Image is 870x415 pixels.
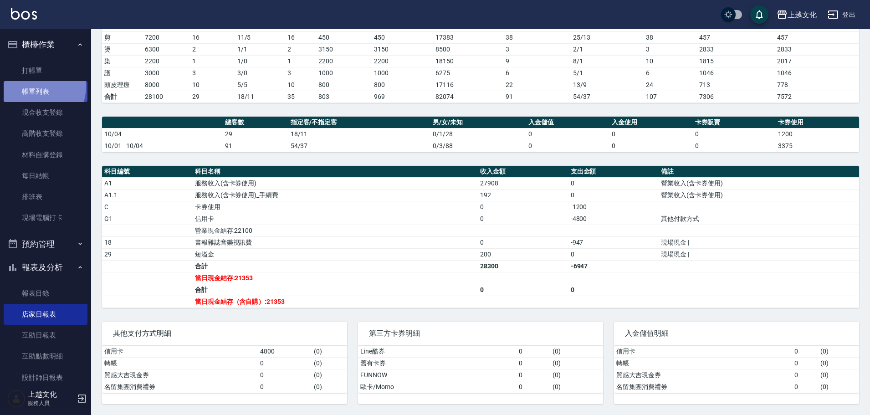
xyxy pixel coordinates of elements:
[503,43,571,55] td: 3
[818,346,859,358] td: ( 0 )
[312,357,347,369] td: ( 0 )
[644,55,697,67] td: 10
[4,367,87,388] a: 設計師日報表
[193,201,478,213] td: 卡券使用
[792,369,819,381] td: 0
[478,248,568,260] td: 200
[433,55,503,67] td: 18150
[102,67,143,79] td: 護
[193,225,478,236] td: 營業現金結存:22100
[568,177,659,189] td: 0
[102,189,193,201] td: A1.1
[223,140,288,152] td: 91
[433,31,503,43] td: 17383
[571,43,644,55] td: 2 / 1
[775,91,859,102] td: 7572
[316,67,372,79] td: 1000
[288,140,431,152] td: 54/37
[4,232,87,256] button: 預約管理
[550,381,603,393] td: ( 0 )
[223,128,288,140] td: 29
[288,117,431,128] th: 指定客/不指定客
[372,43,433,55] td: 3150
[316,55,372,67] td: 2200
[258,346,312,358] td: 4800
[430,117,526,128] th: 男/女/未知
[193,260,478,272] td: 合計
[102,381,258,393] td: 名留集團消費禮券
[571,67,644,79] td: 5 / 1
[818,357,859,369] td: ( 0 )
[143,31,190,43] td: 7200
[190,43,235,55] td: 2
[312,369,347,381] td: ( 0 )
[316,91,372,102] td: 803
[102,55,143,67] td: 染
[571,91,644,102] td: 54/37
[4,81,87,102] a: 帳單列表
[235,91,286,102] td: 18/11
[550,369,603,381] td: ( 0 )
[788,9,817,20] div: 上越文化
[478,201,568,213] td: 0
[609,128,693,140] td: 0
[285,31,316,43] td: 16
[775,79,859,91] td: 778
[609,117,693,128] th: 入金使用
[190,55,235,67] td: 1
[503,79,571,91] td: 22
[517,381,551,393] td: 0
[775,55,859,67] td: 2017
[503,91,571,102] td: 91
[659,213,859,225] td: 其他付款方式
[503,55,571,67] td: 9
[143,43,190,55] td: 6300
[102,177,193,189] td: A1
[358,346,517,358] td: Line酷券
[285,43,316,55] td: 2
[288,128,431,140] td: 18/11
[568,201,659,213] td: -1200
[316,31,372,43] td: 450
[193,177,478,189] td: 服務收入(含卡券使用)
[568,248,659,260] td: 0
[792,381,819,393] td: 0
[503,67,571,79] td: 6
[776,117,859,128] th: 卡券使用
[614,381,792,393] td: 名留集團消費禮券
[193,189,478,201] td: 服務收入(含卡券使用)_手續費
[792,357,819,369] td: 0
[258,381,312,393] td: 0
[517,346,551,358] td: 0
[568,260,659,272] td: -6947
[4,102,87,123] a: 現金收支登錄
[193,248,478,260] td: 短溢金
[659,189,859,201] td: 營業收入(含卡券使用)
[775,31,859,43] td: 457
[312,381,347,393] td: ( 0 )
[550,357,603,369] td: ( 0 )
[697,79,775,91] td: 713
[358,346,603,393] table: a dense table
[4,256,87,279] button: 報表及分析
[503,31,571,43] td: 38
[358,369,517,381] td: FUNNOW
[550,346,603,358] td: ( 0 )
[102,357,258,369] td: 轉帳
[102,43,143,55] td: 燙
[433,43,503,55] td: 8500
[4,304,87,325] a: 店家日報表
[568,189,659,201] td: 0
[4,186,87,207] a: 排班表
[102,117,859,152] table: a dense table
[285,79,316,91] td: 10
[478,177,568,189] td: 27908
[526,117,609,128] th: 入金儲值
[568,166,659,178] th: 支出金額
[773,5,820,24] button: 上越文化
[517,369,551,381] td: 0
[571,79,644,91] td: 13 / 9
[258,369,312,381] td: 0
[4,325,87,346] a: 互助日報表
[824,6,859,23] button: 登出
